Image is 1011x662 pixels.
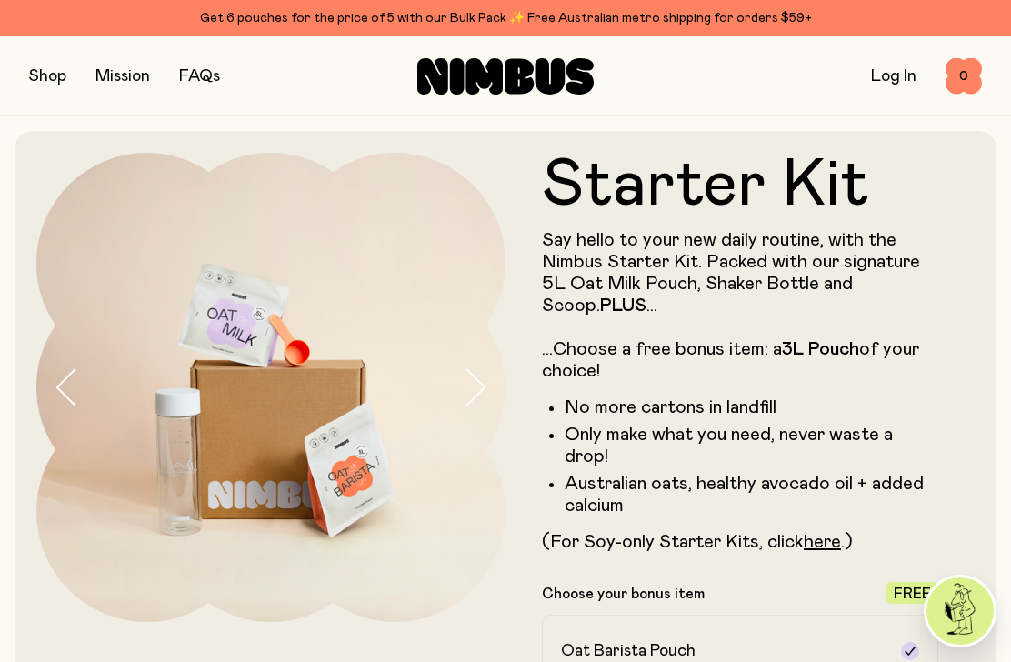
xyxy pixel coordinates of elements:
a: FAQs [179,68,220,85]
button: 0 [946,58,982,95]
li: Only make what you need, never waste a drop! [565,424,938,467]
a: Log In [871,68,916,85]
a: here [804,533,841,551]
div: Get 6 pouches for the price of 5 with our Bulk Pack ✨ Free Australian metro shipping for orders $59+ [29,7,982,29]
p: Choose your bonus item [542,585,705,603]
strong: Pouch [808,340,859,358]
strong: 3L [782,340,804,358]
p: (For Soy-only Starter Kits, click .) [542,531,938,553]
strong: PLUS [600,296,646,315]
a: Mission [95,68,150,85]
li: Australian oats, healthy avocado oil + added calcium [565,473,938,517]
img: agent [926,577,994,645]
h1: Starter Kit [542,153,938,218]
p: Say hello to your new daily routine, with the Nimbus Starter Kit. Packed with our signature 5L Oa... [542,229,938,382]
h2: Oat Barista Pouch [561,640,696,662]
span: Free [894,587,931,601]
li: No more cartons in landfill [565,396,938,418]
